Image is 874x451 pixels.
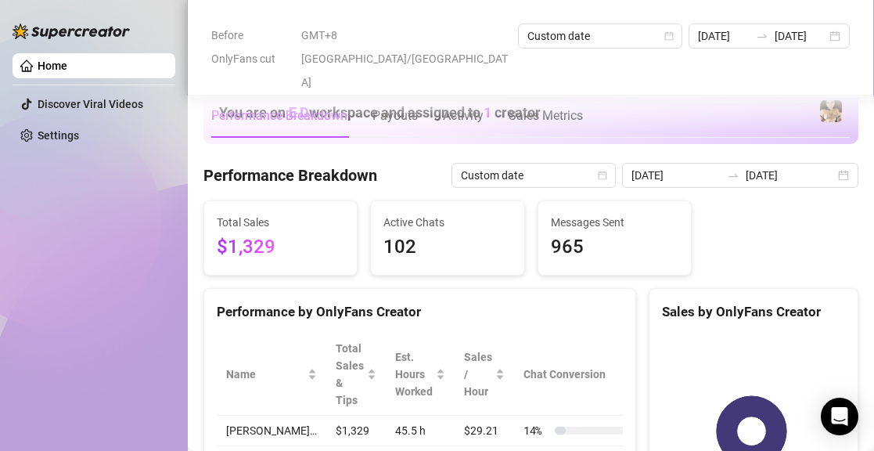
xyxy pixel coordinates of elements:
[217,334,326,416] th: Name
[631,167,721,184] input: Start date
[383,233,511,262] span: 102
[514,334,646,416] th: Chat Conversion
[38,129,79,142] a: Settings
[226,366,304,383] span: Name
[38,98,143,110] a: Discover Viral Videos
[383,214,511,231] span: Active Chats
[523,422,548,439] span: 14 %
[664,31,674,41] span: calendar
[821,398,858,435] div: Open Intercom Messenger
[326,416,386,446] td: $1,329
[443,106,484,125] div: Activity
[38,60,67,72] a: Home
[217,233,344,262] span: $1,329
[509,106,583,125] div: Sales Metrics
[775,27,826,45] input: End date
[326,334,386,416] th: Total Sales & Tips
[756,30,768,42] span: swap-right
[13,23,130,39] img: logo-BBDzfeDw.svg
[217,301,623,323] div: Performance by OnlyFans Creator
[301,23,509,94] span: GMT+8 [GEOGRAPHIC_DATA]/[GEOGRAPHIC_DATA]
[455,416,514,446] td: $29.21
[203,164,377,186] h4: Performance Breakdown
[395,348,433,400] div: Est. Hours Worked
[523,366,624,383] span: Chat Conversion
[461,164,606,187] span: Custom date
[455,334,514,416] th: Sales / Hour
[727,169,739,182] span: to
[386,416,455,446] td: 45.5 h
[727,169,739,182] span: swap-right
[527,24,673,48] span: Custom date
[211,106,347,125] div: Performance Breakdown
[464,348,492,400] span: Sales / Hour
[217,416,326,446] td: [PERSON_NAME]…
[372,106,418,125] div: Payouts
[746,167,835,184] input: End date
[217,214,344,231] span: Total Sales
[336,340,364,409] span: Total Sales & Tips
[211,23,292,70] span: Before OnlyFans cut
[756,30,768,42] span: to
[551,233,678,262] span: 965
[698,27,750,45] input: Start date
[598,171,607,180] span: calendar
[551,214,678,231] span: Messages Sent
[662,301,845,323] div: Sales by OnlyFans Creator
